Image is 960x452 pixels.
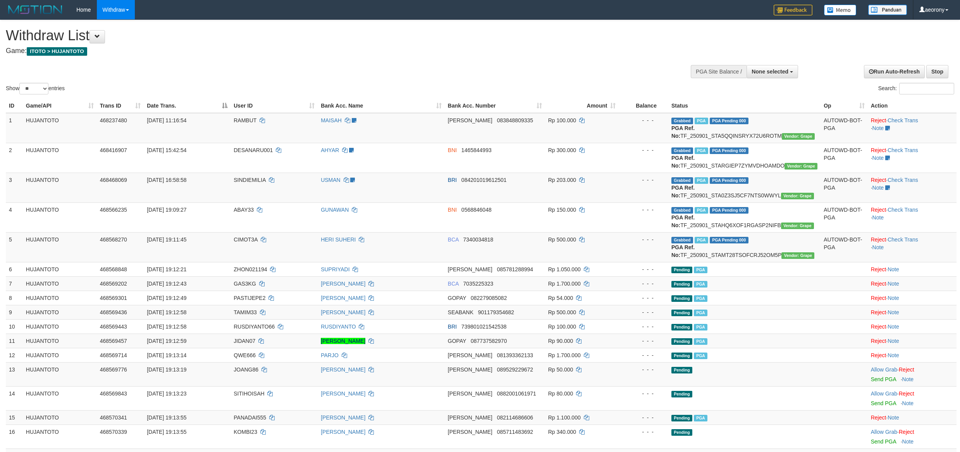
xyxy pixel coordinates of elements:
[926,65,948,78] a: Stop
[321,366,365,373] a: [PERSON_NAME]
[100,281,127,287] span: 468569202
[147,429,186,435] span: [DATE] 19:13:55
[671,118,693,124] span: Grabbed
[448,414,492,421] span: [PERSON_NAME]
[497,117,533,123] span: Copy 083848809335 to clipboard
[23,425,97,449] td: HUJANTOTO
[147,207,186,213] span: [DATE] 19:09:27
[871,376,896,382] a: Send PGA
[147,390,186,397] span: [DATE] 19:13:23
[100,147,127,153] span: 468416907
[321,414,365,421] a: [PERSON_NAME]
[321,390,365,397] a: [PERSON_NAME]
[871,438,896,445] a: Send PGA
[671,281,692,288] span: Pending
[6,410,23,425] td: 15
[548,309,576,315] span: Rp 500.000
[622,337,665,345] div: - - -
[694,310,707,316] span: Marked by aeorianda
[548,177,576,183] span: Rp 203.000
[147,147,186,153] span: [DATE] 15:42:54
[548,414,581,421] span: Rp 1.100.000
[6,99,23,113] th: ID
[548,236,576,243] span: Rp 500.000
[671,391,692,397] span: Pending
[6,319,23,334] td: 10
[100,207,127,213] span: 468566235
[671,207,693,214] span: Grabbed
[821,113,867,143] td: AUTOWD-BOT-PGA
[27,47,87,56] span: ITOTO > HUJANTOTO
[448,236,459,243] span: BCA
[545,99,619,113] th: Amount: activate to sort column ascending
[321,207,349,213] a: GUNAWAN
[548,207,576,213] span: Rp 150.000
[821,232,867,262] td: AUTOWD-BOT-PGA
[497,390,536,397] span: Copy 0882001061971 to clipboard
[902,438,914,445] a: Note
[548,352,581,358] span: Rp 1.700.000
[23,386,97,410] td: HUJANTOTO
[234,309,257,315] span: TAMIM33
[868,334,957,348] td: ·
[321,266,349,272] a: SUPRIYADI
[19,83,48,94] select: Showentries
[471,295,507,301] span: Copy 082279085082 to clipboard
[23,305,97,319] td: HUJANTOTO
[97,99,144,113] th: Trans ID: activate to sort column ascending
[871,400,896,406] a: Send PGA
[147,338,186,344] span: [DATE] 19:12:59
[868,232,957,262] td: · ·
[694,353,707,359] span: Marked by aeorianda
[622,308,665,316] div: - - -
[671,185,695,199] b: PGA Ref. No:
[872,155,884,161] a: Note
[671,415,692,421] span: Pending
[902,400,914,406] a: Note
[668,202,821,232] td: TF_250901_STAHQ6XOF1RGASP2NIFB
[622,236,665,243] div: - - -
[871,147,886,153] a: Reject
[864,65,925,78] a: Run Auto-Refresh
[668,143,821,173] td: TF_250901_STARGIEP7ZYMVDHOAMDO
[234,366,258,373] span: JOANG86
[448,309,473,315] span: SEABANK
[622,206,665,214] div: - - -
[694,415,707,421] span: Marked by aeorianda
[622,116,665,124] div: - - -
[321,352,339,358] a: PARJO
[781,193,814,199] span: Vendor URL: https://settle31.1velocity.biz
[691,65,747,78] div: PGA Site Balance /
[695,118,708,124] span: Marked by aeovivi
[888,295,899,301] a: Note
[868,348,957,362] td: ·
[888,266,899,272] a: Note
[872,185,884,191] a: Note
[100,295,127,301] span: 468569301
[671,244,695,258] b: PGA Ref. No:
[234,295,265,301] span: PASTIJEPE2
[6,305,23,319] td: 9
[824,5,857,15] img: Button%20Memo.svg
[548,295,573,301] span: Rp 54.000
[868,113,957,143] td: · ·
[868,173,957,202] td: · ·
[448,352,492,358] span: [PERSON_NAME]
[147,177,186,183] span: [DATE] 16:58:58
[548,266,581,272] span: Rp 1.050.000
[234,414,266,421] span: PANADAI555
[821,143,867,173] td: AUTOWD-BOT-PGA
[147,117,186,123] span: [DATE] 11:16:54
[888,309,899,315] a: Note
[671,353,692,359] span: Pending
[147,309,186,315] span: [DATE] 19:12:58
[234,390,264,397] span: SITIHOISAH
[668,232,821,262] td: TF_250901_STAMT28TSOFCRJ52OM5P
[868,99,957,113] th: Action
[694,267,707,273] span: Marked by aeoserlin
[871,414,886,421] a: Reject
[671,338,692,345] span: Pending
[234,281,256,287] span: GAS3KG
[548,390,573,397] span: Rp 80.000
[448,429,492,435] span: [PERSON_NAME]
